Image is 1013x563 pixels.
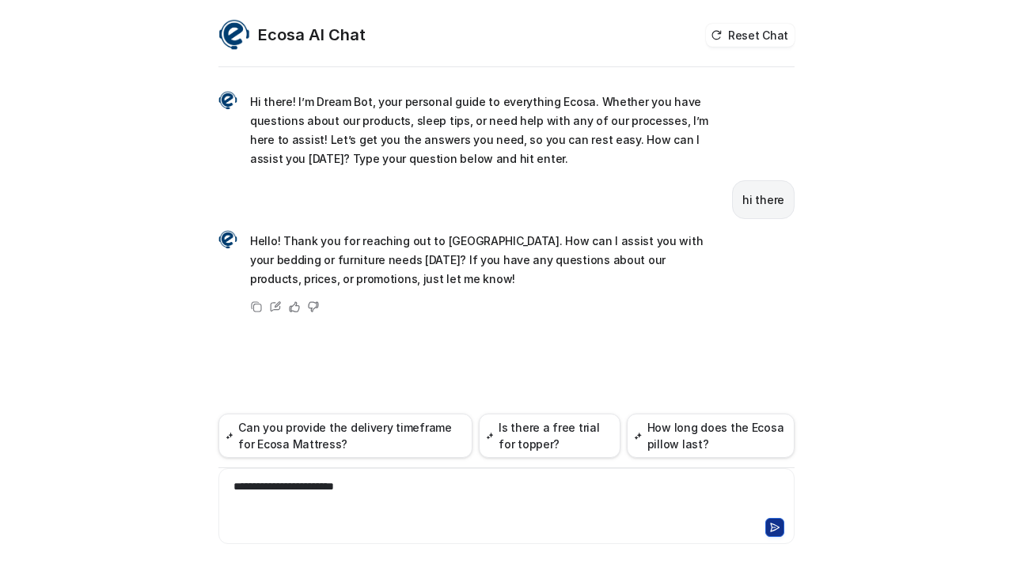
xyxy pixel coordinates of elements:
[218,230,237,249] img: Widget
[218,91,237,110] img: Widget
[742,191,784,210] p: hi there
[218,414,472,458] button: Can you provide the delivery timeframe for Ecosa Mattress?
[258,24,366,46] h2: Ecosa AI Chat
[250,232,713,289] p: Hello! Thank you for reaching out to [GEOGRAPHIC_DATA]. How can I assist you with your bedding or...
[627,414,795,458] button: How long does the Ecosa pillow last?
[479,414,620,458] button: Is there a free trial for topper?
[706,24,795,47] button: Reset Chat
[218,19,250,51] img: Widget
[250,93,713,168] p: Hi there! I’m Dream Bot, your personal guide to everything Ecosa. Whether you have questions abou...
